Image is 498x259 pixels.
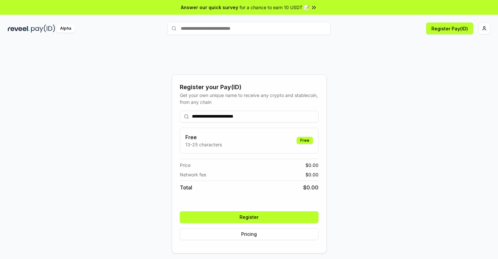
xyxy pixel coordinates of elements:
[297,137,313,144] div: Free
[180,171,206,178] span: Network fee
[31,24,55,33] img: pay_id
[8,24,30,33] img: reveel_dark
[185,133,222,141] h3: Free
[305,162,319,169] span: $ 0.00
[180,184,192,191] span: Total
[305,171,319,178] span: $ 0.00
[180,228,319,240] button: Pricing
[56,24,75,33] div: Alpha
[180,211,319,223] button: Register
[181,4,238,11] span: Answer our quick survey
[185,141,222,148] p: 13-25 characters
[180,92,319,105] div: Get your own unique name to receive any crypto and stablecoin, from any chain
[426,23,473,34] button: Register Pay(ID)
[180,83,319,92] div: Register your Pay(ID)
[180,162,191,169] span: Price
[240,4,309,11] span: for a chance to earn 10 USDT 📝
[303,184,319,191] span: $ 0.00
